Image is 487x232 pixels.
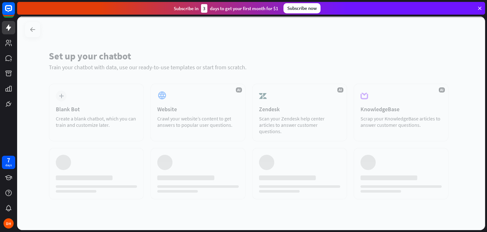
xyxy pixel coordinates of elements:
[174,4,278,13] div: Subscribe in days to get your first month for $1
[201,4,207,13] div: 3
[7,157,10,163] div: 7
[283,3,321,13] div: Subscribe now
[2,156,15,169] a: 7 days
[5,163,12,167] div: days
[3,218,14,229] div: DH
